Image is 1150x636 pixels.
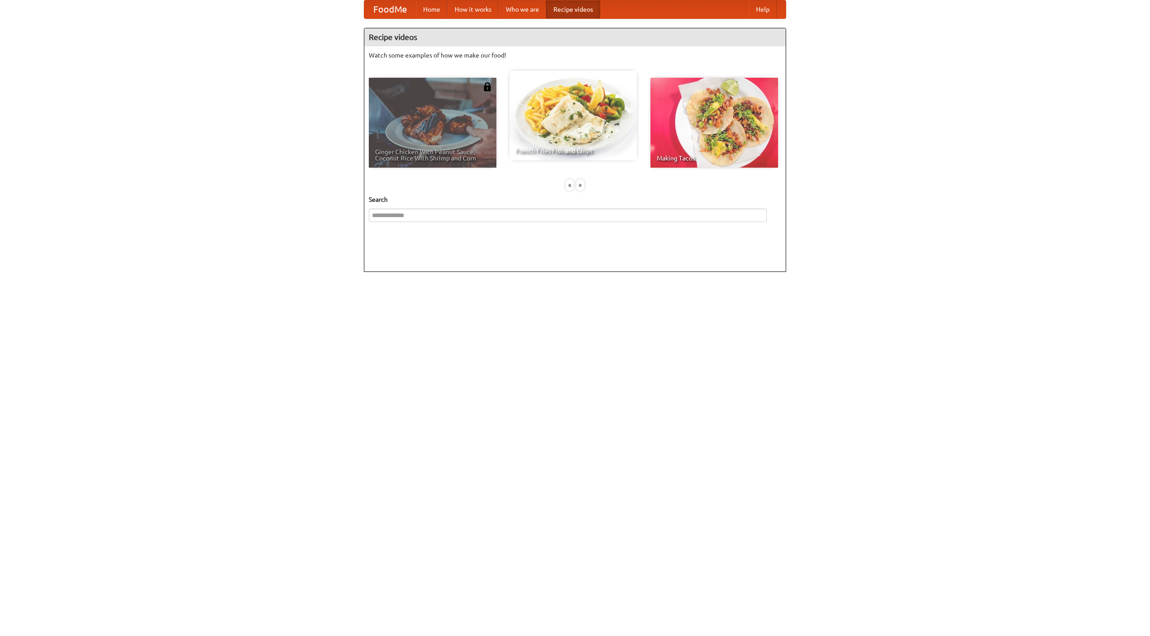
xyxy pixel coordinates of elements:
a: Recipe videos [546,0,600,18]
h5: Search [369,195,781,204]
a: FoodMe [364,0,416,18]
a: Who we are [499,0,546,18]
a: Help [749,0,777,18]
h4: Recipe videos [364,28,786,46]
span: French Fries Fish and Chips [516,148,631,154]
a: Home [416,0,447,18]
a: How it works [447,0,499,18]
a: French Fries Fish and Chips [509,71,637,160]
span: Making Tacos [657,155,772,161]
a: Making Tacos [650,78,778,168]
div: « [566,179,574,191]
p: Watch some examples of how we make our food! [369,51,781,60]
div: » [576,179,584,191]
img: 483408.png [483,82,492,91]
